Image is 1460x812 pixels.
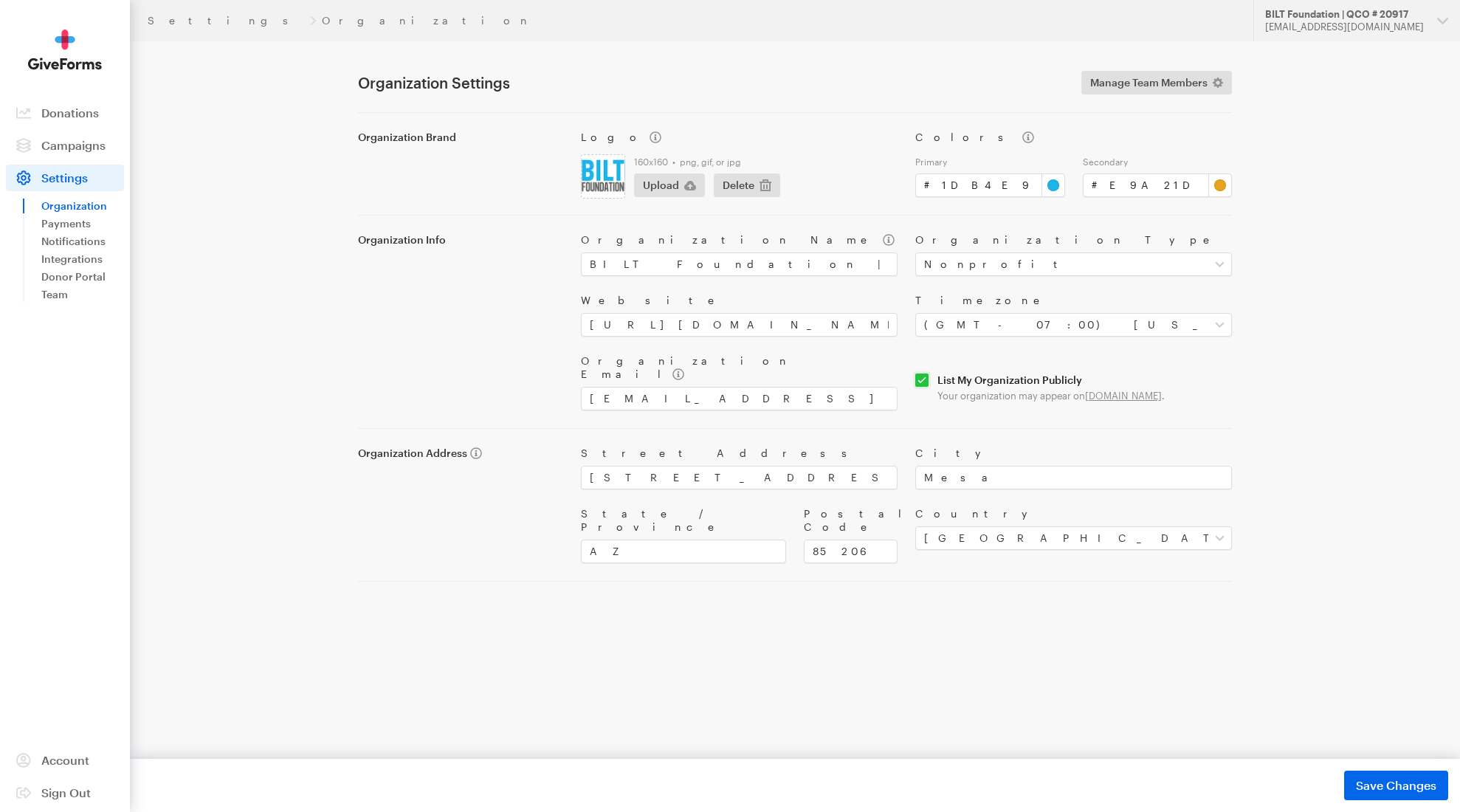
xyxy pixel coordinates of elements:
[1265,8,1425,21] div: BILT Foundation | QCO # 20917
[41,197,124,215] a: Organization
[581,233,898,247] label: Organization Name
[915,156,1065,168] label: Primary
[41,250,124,268] a: Integrations
[915,294,1232,307] label: Timezone
[358,74,1064,92] h1: Organization Settings
[581,131,898,144] label: Logo
[915,233,1232,247] label: Organization Type
[358,233,563,247] label: Organization Info
[41,106,99,120] span: Donations
[148,15,304,27] a: Settings
[6,132,124,159] a: Campaigns
[915,131,1232,144] label: Colors
[581,294,898,307] label: Website
[804,507,898,534] label: Postal Code
[634,173,705,197] button: Upload
[1081,71,1232,94] a: Manage Team Members
[581,354,898,381] label: Organization Email
[581,507,786,534] label: State / Province
[41,286,124,303] a: Team
[1085,390,1162,402] a: [DOMAIN_NAME]
[723,176,754,194] span: Delete
[358,131,563,144] label: Organization Brand
[1083,156,1233,168] label: Secondary
[41,268,124,286] a: Donor Portal
[581,447,898,460] label: Street Address
[634,156,898,168] label: 160x160 • png, gif, or jpg
[41,171,88,185] span: Settings
[1090,74,1208,92] span: Manage Team Members
[915,447,1232,460] label: City
[915,507,1232,520] label: Country
[6,165,124,191] a: Settings
[581,313,898,337] input: https://www.example.com
[1265,21,1425,33] div: [EMAIL_ADDRESS][DOMAIN_NAME]
[41,233,124,250] a: Notifications
[28,30,102,70] img: GiveForms
[41,215,124,233] a: Payments
[714,173,780,197] button: Delete
[358,447,563,460] label: Organization Address
[6,100,124,126] a: Donations
[41,138,106,152] span: Campaigns
[643,176,679,194] span: Upload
